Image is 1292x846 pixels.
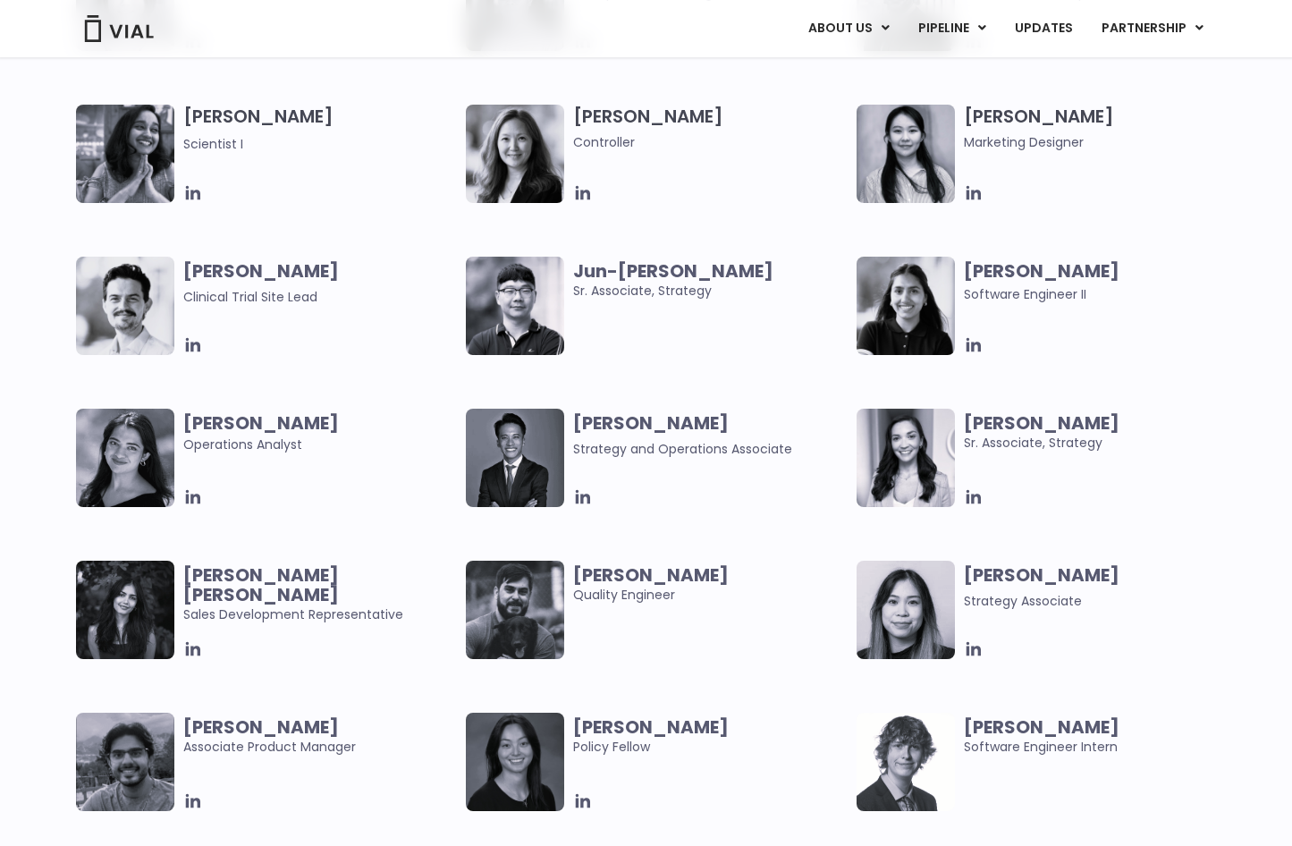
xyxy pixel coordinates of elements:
img: Vial Logo [83,15,155,42]
img: Man smiling posing for picture [466,561,564,659]
span: Sr. Associate, Strategy [964,413,1238,453]
span: Controller [573,132,848,152]
span: Operations Analyst [183,413,458,454]
span: Quality Engineer [573,565,848,605]
img: Headshot of smiling man named Abhinav [76,713,174,811]
h3: [PERSON_NAME] [183,105,458,154]
img: Image of smiling man named Glenn [76,257,174,355]
img: Image of smiling man named Jun-Goo [466,257,564,355]
img: Smiling woman named Ana [857,409,955,507]
img: Smiling woman named Claudia [466,713,564,811]
a: PIPELINEMenu Toggle [904,13,1000,44]
img: Smiling woman named Harman [76,561,174,659]
b: [PERSON_NAME] [964,258,1119,283]
b: [PERSON_NAME] [964,563,1119,588]
span: Sr. Associate, Strategy [573,261,848,300]
span: Sales Development Representative [183,565,458,624]
b: [PERSON_NAME] [573,715,729,740]
a: ABOUT USMenu Toggle [794,13,903,44]
img: Image of smiling woman named Aleina [466,105,564,203]
span: Marketing Designer [964,132,1238,152]
b: Jun-[PERSON_NAME] [573,258,773,283]
b: [PERSON_NAME] [573,563,729,588]
b: [PERSON_NAME] [573,410,729,436]
span: Strategy and Operations Associate [573,440,792,458]
b: [PERSON_NAME] [PERSON_NAME] [183,563,339,607]
b: [PERSON_NAME] [183,715,339,740]
b: [PERSON_NAME] [964,410,1119,436]
img: Headshot of smiling woman named Vanessa [857,561,955,659]
span: Software Engineer II [964,285,1086,303]
img: Headshot of smiling man named Urann [466,409,564,507]
span: Software Engineer Intern [964,717,1238,757]
span: Strategy Associate [964,592,1082,610]
a: PARTNERSHIPMenu Toggle [1087,13,1218,44]
img: Smiling woman named Yousun [857,105,955,203]
span: Policy Fellow [573,717,848,757]
span: Scientist I [183,135,243,153]
img: Headshot of smiling woman named Sharicka [76,409,174,507]
span: Clinical Trial Site Lead [183,288,317,306]
b: [PERSON_NAME] [964,715,1119,740]
h3: [PERSON_NAME] [573,105,848,152]
h3: [PERSON_NAME] [964,105,1238,152]
img: Headshot of smiling woman named Sneha [76,105,174,203]
a: UPDATES [1001,13,1086,44]
img: Image of smiling woman named Tanvi [857,257,955,355]
b: [PERSON_NAME] [183,410,339,436]
span: Associate Product Manager [183,717,458,757]
b: [PERSON_NAME] [183,258,339,283]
